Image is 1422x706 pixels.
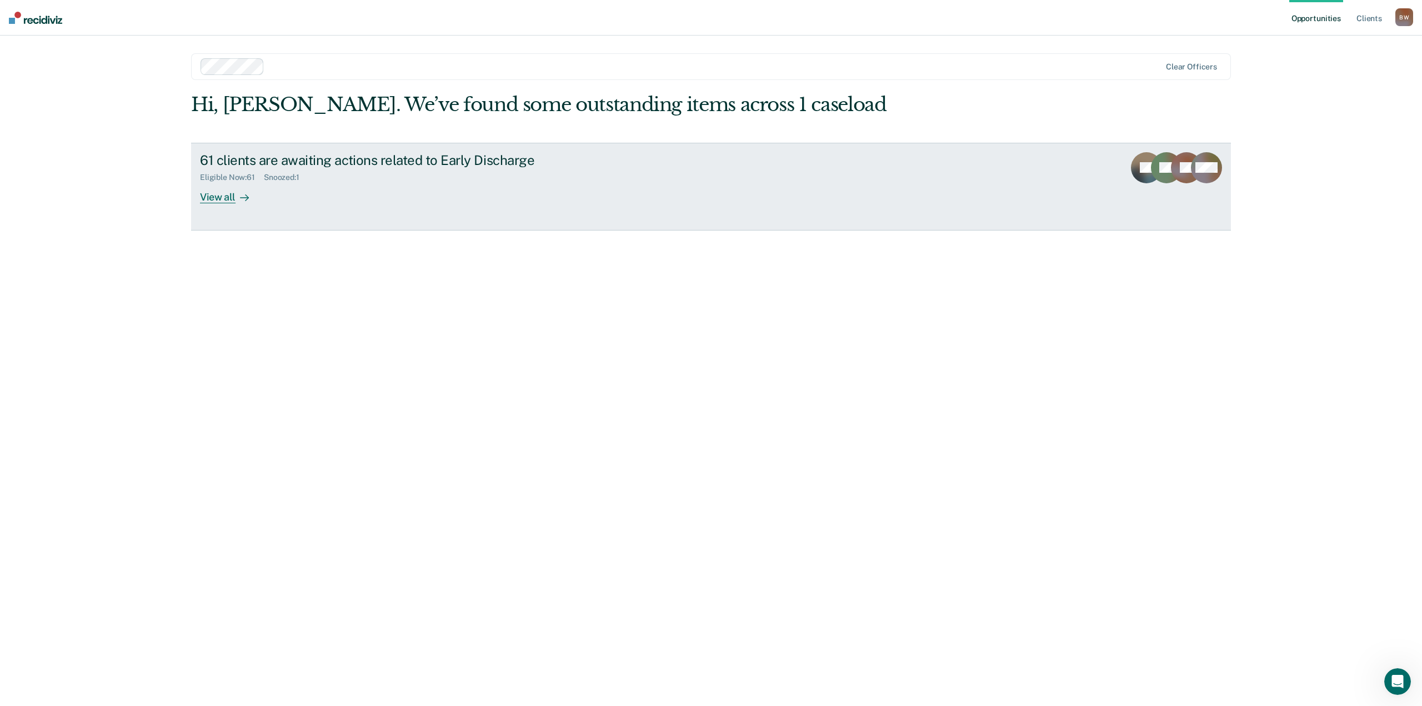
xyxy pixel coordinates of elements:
div: B W [1395,8,1413,26]
div: Clear officers [1166,62,1217,72]
button: BW [1395,8,1413,26]
iframe: Intercom live chat [1384,668,1411,695]
div: 61 clients are awaiting actions related to Early Discharge [200,152,590,168]
div: Hi, [PERSON_NAME]. We’ve found some outstanding items across 1 caseload [191,93,1023,116]
img: Recidiviz [9,12,62,24]
div: Eligible Now : 61 [200,173,264,182]
div: View all [200,182,262,203]
div: Snoozed : 1 [264,173,308,182]
a: 61 clients are awaiting actions related to Early DischargeEligible Now:61Snoozed:1View all [191,143,1231,231]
